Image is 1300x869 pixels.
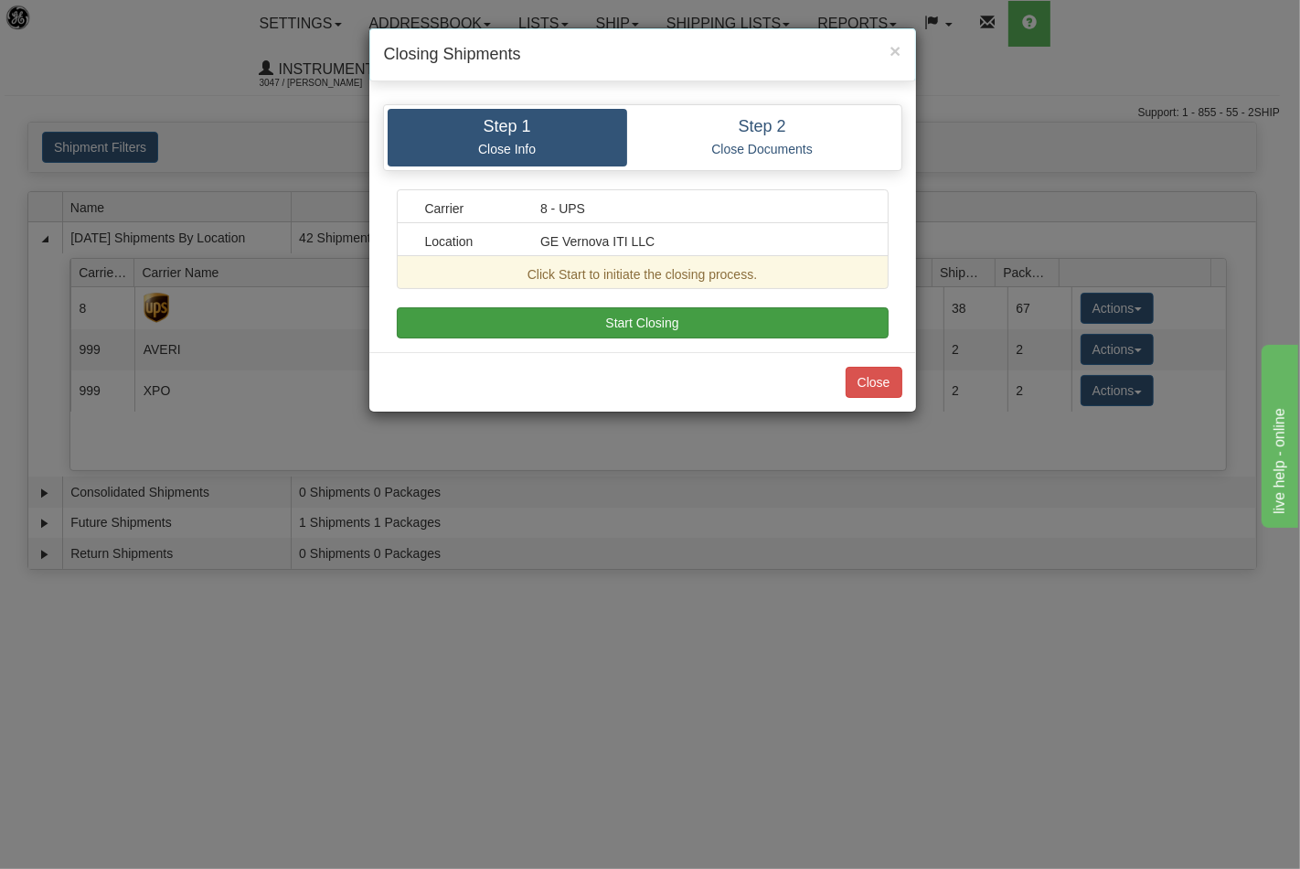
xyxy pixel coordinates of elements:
h4: Step 2 [641,118,884,136]
p: Close Documents [641,141,884,157]
div: 8 - UPS [527,199,874,218]
a: Step 2 Close Documents [627,109,898,166]
button: Close [890,41,900,60]
span: × [890,40,900,61]
div: Location [411,232,527,251]
div: Carrier [411,199,527,218]
h4: Step 1 [401,118,613,136]
button: Start Closing [397,307,889,338]
div: GE Vernova ITI LLC [527,232,874,251]
button: Close [846,367,902,398]
a: Step 1 Close Info [388,109,627,166]
iframe: chat widget [1258,341,1298,528]
p: Close Info [401,141,613,157]
div: live help - online [14,11,169,33]
h4: Closing Shipments [384,43,901,67]
div: Click Start to initiate the closing process. [411,265,874,284]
